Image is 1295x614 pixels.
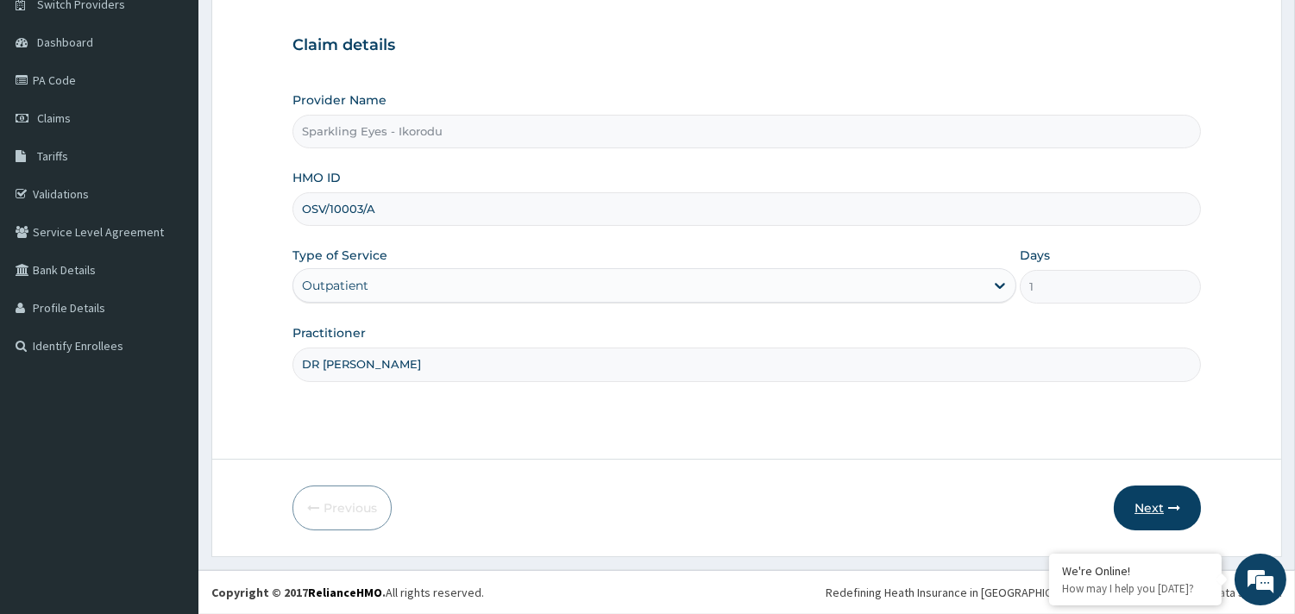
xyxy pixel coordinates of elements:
[198,570,1295,614] footer: All rights reserved.
[292,91,387,109] label: Provider Name
[292,324,366,341] label: Practitioner
[37,34,93,50] span: Dashboard
[292,486,392,530] button: Previous
[308,585,382,600] a: RelianceHMO
[90,97,290,119] div: Chat with us now
[1062,581,1209,596] p: How may I help you today?
[32,86,70,129] img: d_794563401_company_1708531726252_794563401
[826,584,1282,601] div: Redefining Heath Insurance in [GEOGRAPHIC_DATA] using Telemedicine and Data Science!
[292,36,1201,55] h3: Claim details
[211,585,386,600] strong: Copyright © 2017 .
[37,148,68,164] span: Tariffs
[283,9,324,50] div: Minimize live chat window
[292,247,387,264] label: Type of Service
[292,169,341,186] label: HMO ID
[9,421,329,481] textarea: Type your message and hit 'Enter'
[292,348,1201,381] input: Enter Name
[302,277,368,294] div: Outpatient
[100,192,238,367] span: We're online!
[1062,563,1209,579] div: We're Online!
[292,192,1201,226] input: Enter HMO ID
[1020,247,1050,264] label: Days
[1114,486,1201,530] button: Next
[37,110,71,126] span: Claims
